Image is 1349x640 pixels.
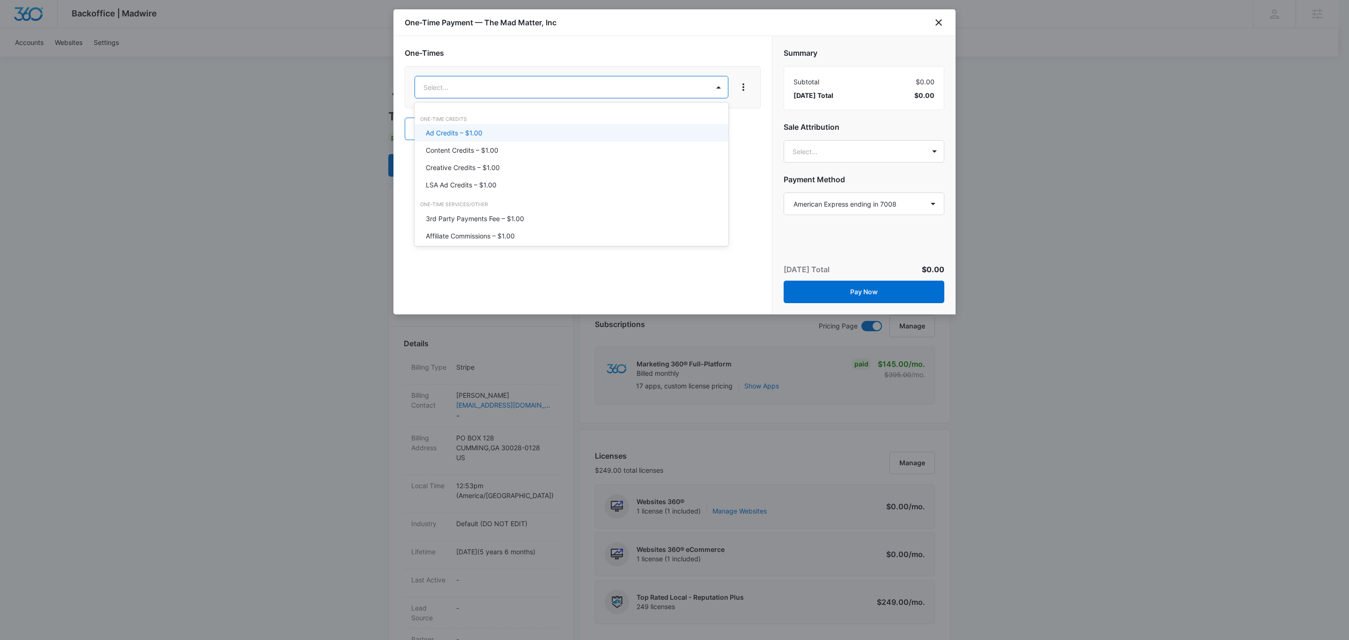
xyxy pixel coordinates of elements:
p: Content Credits – $1.00 [426,145,498,155]
p: Creative Credits – $1.00 [426,163,500,172]
p: Ad Credits – $1.00 [426,128,482,138]
p: Affiliate Commissions – $1.00 [426,231,515,241]
div: One-Time Credits [415,116,728,123]
p: LSA Ad Credits – $1.00 [426,180,497,190]
p: 3rd Party Payments Fee – $1.00 [426,214,524,223]
div: One-Time Services/Other [415,201,728,208]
